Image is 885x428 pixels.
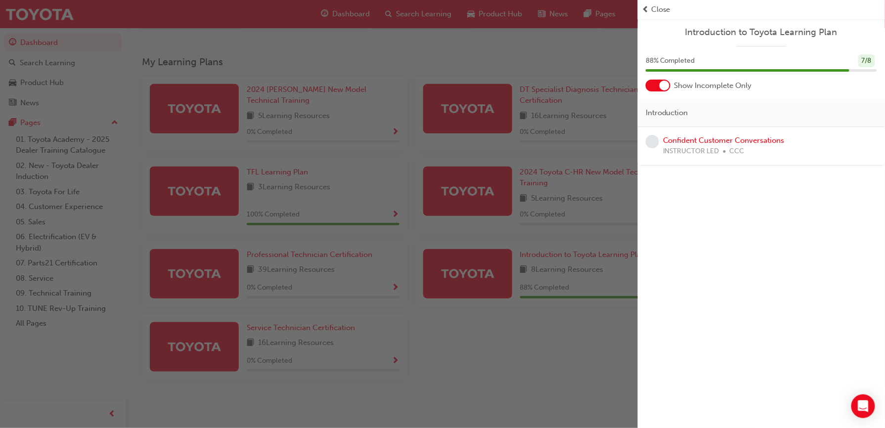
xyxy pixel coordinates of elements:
[646,55,695,67] span: 88 % Completed
[663,146,719,157] span: INSTRUCTOR LED
[642,4,649,15] span: prev-icon
[851,394,875,418] div: Open Intercom Messenger
[642,4,881,15] button: prev-iconClose
[674,80,752,91] span: Show Incomplete Only
[651,4,670,15] span: Close
[646,135,659,148] span: learningRecordVerb_NONE-icon
[663,136,785,145] a: Confident Customer Conversations
[646,107,688,119] span: Introduction
[858,54,875,68] div: 7 / 8
[730,146,745,157] span: CCC
[646,27,877,38] a: Introduction to Toyota Learning Plan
